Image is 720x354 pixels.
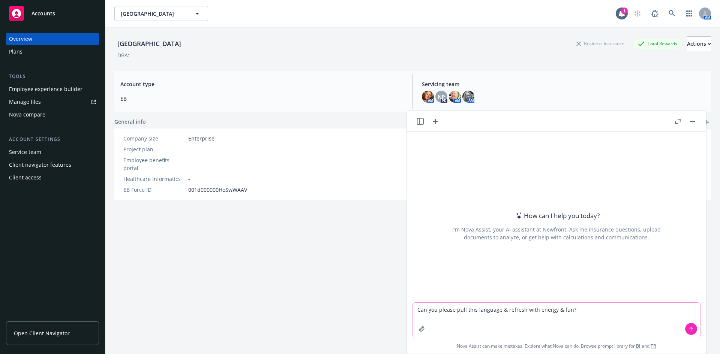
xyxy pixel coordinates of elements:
a: Report a Bug [647,6,662,21]
div: Total Rewards [634,39,681,48]
div: [GEOGRAPHIC_DATA] [114,39,184,49]
div: Service team [9,146,41,158]
div: Project plan [123,145,185,153]
div: Plans [9,46,22,58]
span: - [188,175,190,183]
span: Enterprise [188,134,214,142]
div: Nova compare [9,109,45,121]
div: Overview [9,33,32,45]
span: Nova Assist can make mistakes. Explore what Nova can do: Browse prompt library for and [410,338,703,354]
a: Manage files [6,96,99,108]
span: [GEOGRAPHIC_DATA] [121,10,186,18]
span: General info [114,118,146,125]
div: EB Force ID [123,186,185,194]
span: - [188,160,190,168]
div: Employee benefits portal [123,156,185,172]
a: Start snowing [630,6,645,21]
a: Client navigator features [6,159,99,171]
span: NP [438,93,445,101]
a: Employee experience builder [6,83,99,95]
span: Accounts [31,10,55,16]
span: Servicing team [422,80,705,88]
a: Client access [6,172,99,184]
a: BI [636,343,640,349]
a: Overview [6,33,99,45]
button: Actions [687,36,711,51]
textarea: Can you please pull this language & refresh with energy & fun? [413,303,700,338]
div: Company size [123,134,185,142]
a: Nova compare [6,109,99,121]
div: 1 [621,7,628,14]
a: Switch app [682,6,697,21]
span: EB [120,95,403,103]
img: photo [462,91,474,103]
div: Actions [687,37,711,51]
div: Employee experience builder [9,83,82,95]
div: Manage files [9,96,41,108]
button: [GEOGRAPHIC_DATA] [114,6,208,21]
div: Business Insurance [573,39,628,48]
div: I'm Nova Assist, your AI assistant at Newfront. Ask me insurance questions, upload documents to a... [451,226,662,241]
a: TR [651,343,656,349]
a: add [702,118,711,127]
div: Tools [6,73,99,80]
span: Open Client Navigator [14,329,70,337]
span: Account type [120,80,403,88]
a: Accounts [6,3,99,24]
div: Healthcare Informatics [123,175,185,183]
img: photo [449,91,461,103]
span: 001d000000HoSwWAAV [188,186,247,194]
a: Service team [6,146,99,158]
a: Search [664,6,679,21]
div: Client access [9,172,42,184]
div: How can I help you today? [513,211,600,221]
span: - [188,145,190,153]
a: Plans [6,46,99,58]
div: Account settings [6,136,99,143]
img: photo [422,91,434,103]
div: DBA: - [117,51,131,59]
div: Client navigator features [9,159,71,171]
